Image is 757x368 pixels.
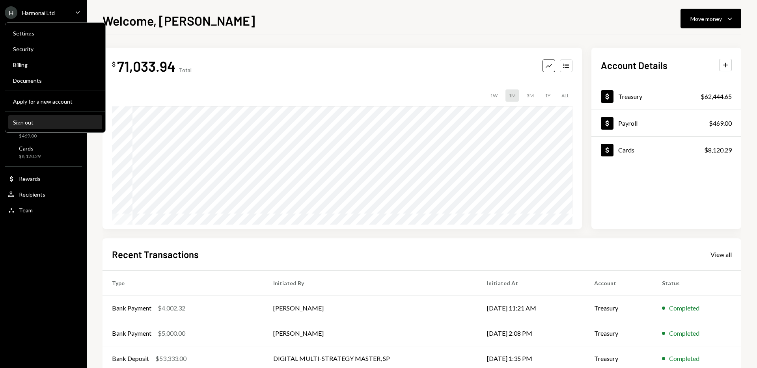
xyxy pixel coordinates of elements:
button: Apply for a new account [8,95,102,109]
div: $8,120.29 [704,145,732,155]
h2: Recent Transactions [112,248,199,261]
div: 1Y [542,89,554,102]
td: Treasury [585,321,653,346]
div: Cards [19,145,41,152]
div: $4,002.32 [158,303,185,313]
div: Apply for a new account [13,98,97,105]
div: Bank Payment [112,329,151,338]
a: Recipients [5,187,82,201]
a: Documents [8,73,102,87]
div: View all [710,251,732,258]
a: Security [8,42,102,56]
a: Billing [8,58,102,72]
h2: Account Details [601,59,668,72]
a: View all [710,250,732,258]
div: Total [179,67,192,73]
td: [PERSON_NAME] [264,296,477,321]
div: Billing [13,61,97,68]
th: Type [103,270,264,296]
div: Completed [669,329,699,338]
td: [PERSON_NAME] [264,321,477,346]
a: Cards$8,120.29 [591,137,741,163]
th: Initiated At [477,270,585,296]
div: Treasury [618,93,642,100]
a: Settings [8,26,102,40]
div: Rewards [19,175,41,182]
div: ALL [558,89,572,102]
div: 1W [487,89,501,102]
div: Recipients [19,191,45,198]
a: Payroll$469.00 [591,110,741,136]
div: Cards [618,146,634,154]
h1: Welcome, [PERSON_NAME] [103,13,255,28]
button: Move money [681,9,741,28]
div: 71,033.94 [117,57,175,75]
th: Status [653,270,741,296]
div: Bank Payment [112,303,151,313]
div: Move money [690,15,722,23]
div: $62,444.65 [701,92,732,101]
div: Security [13,46,97,52]
div: Completed [669,303,699,313]
div: $8,120.29 [19,153,41,160]
div: 1M [505,89,519,102]
div: $469.00 [19,133,37,139]
td: [DATE] 2:08 PM [477,321,585,346]
div: 3M [524,89,537,102]
div: Team [19,207,33,214]
div: $ [112,60,116,68]
div: Bank Deposit [112,354,149,363]
th: Initiated By [264,270,477,296]
div: Settings [13,30,97,37]
div: $469.00 [709,119,732,128]
th: Account [585,270,653,296]
div: Payroll [618,119,638,127]
div: $5,000.00 [158,329,185,338]
a: Cards$8,120.29 [5,143,82,162]
a: Team [5,203,82,217]
a: Rewards [5,171,82,186]
a: Treasury$62,444.65 [591,83,741,110]
div: $53,333.00 [155,354,186,363]
div: Sign out [13,119,97,126]
div: Harmonai Ltd [22,9,55,16]
div: Completed [669,354,699,363]
button: Sign out [8,115,102,130]
td: [DATE] 11:21 AM [477,296,585,321]
div: H [5,6,17,19]
td: Treasury [585,296,653,321]
div: Documents [13,77,97,84]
